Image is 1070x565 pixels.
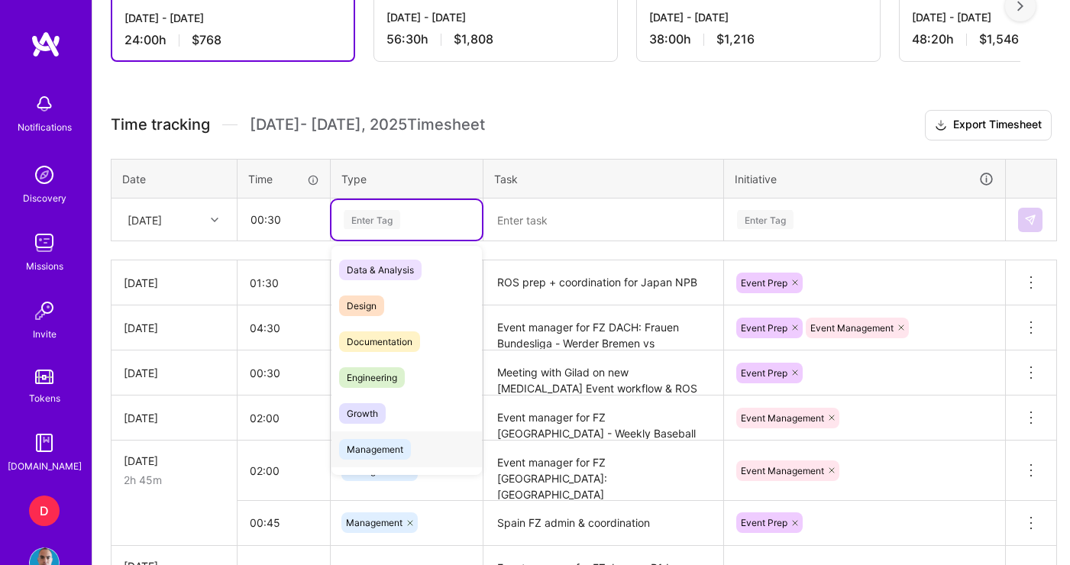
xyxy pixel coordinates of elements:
[238,398,330,438] input: HH:MM
[238,199,329,240] input: HH:MM
[29,390,60,406] div: Tokens
[339,260,422,280] span: Data & Analysis
[483,159,724,199] th: Task
[735,170,994,188] div: Initiative
[29,428,60,458] img: guide book
[485,352,722,394] textarea: Meeting with Gilad on new [MEDICAL_DATA] Event workflow & ROS
[741,277,787,289] span: Event Prep
[485,442,722,499] textarea: Event manager for FZ [GEOGRAPHIC_DATA]: [GEOGRAPHIC_DATA]
[339,331,420,352] span: Documentation
[33,326,57,342] div: Invite
[485,397,722,439] textarea: Event manager for FZ [GEOGRAPHIC_DATA] - Weekly Baseball Guide
[238,353,330,393] input: HH:MM
[331,159,483,199] th: Type
[124,320,225,336] div: [DATE]
[649,31,868,47] div: 38:00 h
[386,31,605,47] div: 56:30 h
[238,308,330,348] input: HH:MM
[250,115,485,134] span: [DATE] - [DATE] , 2025 Timesheet
[31,31,61,58] img: logo
[339,439,411,460] span: Management
[741,322,787,334] span: Event Prep
[344,208,400,231] div: Enter Tag
[649,9,868,25] div: [DATE] - [DATE]
[454,31,493,47] span: $1,808
[485,502,722,544] textarea: Spain FZ admin & coordination
[124,32,341,48] div: 24:00 h
[8,458,82,474] div: [DOMAIN_NAME]
[23,190,66,206] div: Discovery
[935,118,947,134] i: icon Download
[346,517,402,528] span: Management
[1024,214,1036,226] img: Submit
[741,465,824,476] span: Event Management
[192,32,221,48] span: $768
[979,31,1019,47] span: $1,546
[741,517,787,528] span: Event Prep
[386,9,605,25] div: [DATE] - [DATE]
[124,410,225,426] div: [DATE]
[737,208,794,231] div: Enter Tag
[29,89,60,119] img: bell
[238,450,330,491] input: HH:MM
[124,365,225,381] div: [DATE]
[485,262,722,304] textarea: ROS prep + coordination for Japan NPB
[741,412,824,424] span: Event Management
[112,159,238,199] th: Date
[925,110,1052,140] button: Export Timesheet
[810,322,894,334] span: Event Management
[29,295,60,326] img: Invite
[716,31,755,47] span: $1,216
[339,403,386,424] span: Growth
[211,216,218,224] i: icon Chevron
[111,115,210,134] span: Time tracking
[741,367,787,379] span: Event Prep
[128,211,162,228] div: [DATE]
[248,171,319,187] div: Time
[238,502,330,543] input: HH:MM
[339,367,405,388] span: Engineering
[124,472,225,488] div: 2h 45m
[485,307,722,349] textarea: Event manager for FZ DACH: Frauen Bundesliga - Werder Bremen vs Hamburger + ROS prep
[124,10,341,26] div: [DATE] - [DATE]
[238,263,330,303] input: HH:MM
[18,119,72,135] div: Notifications
[29,228,60,258] img: teamwork
[346,465,402,476] span: Management
[35,370,53,384] img: tokens
[124,275,225,291] div: [DATE]
[124,453,225,469] div: [DATE]
[29,496,60,526] div: D
[29,160,60,190] img: discovery
[26,258,63,274] div: Missions
[1017,1,1023,11] img: right
[25,496,63,526] a: D
[339,295,384,316] span: Design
